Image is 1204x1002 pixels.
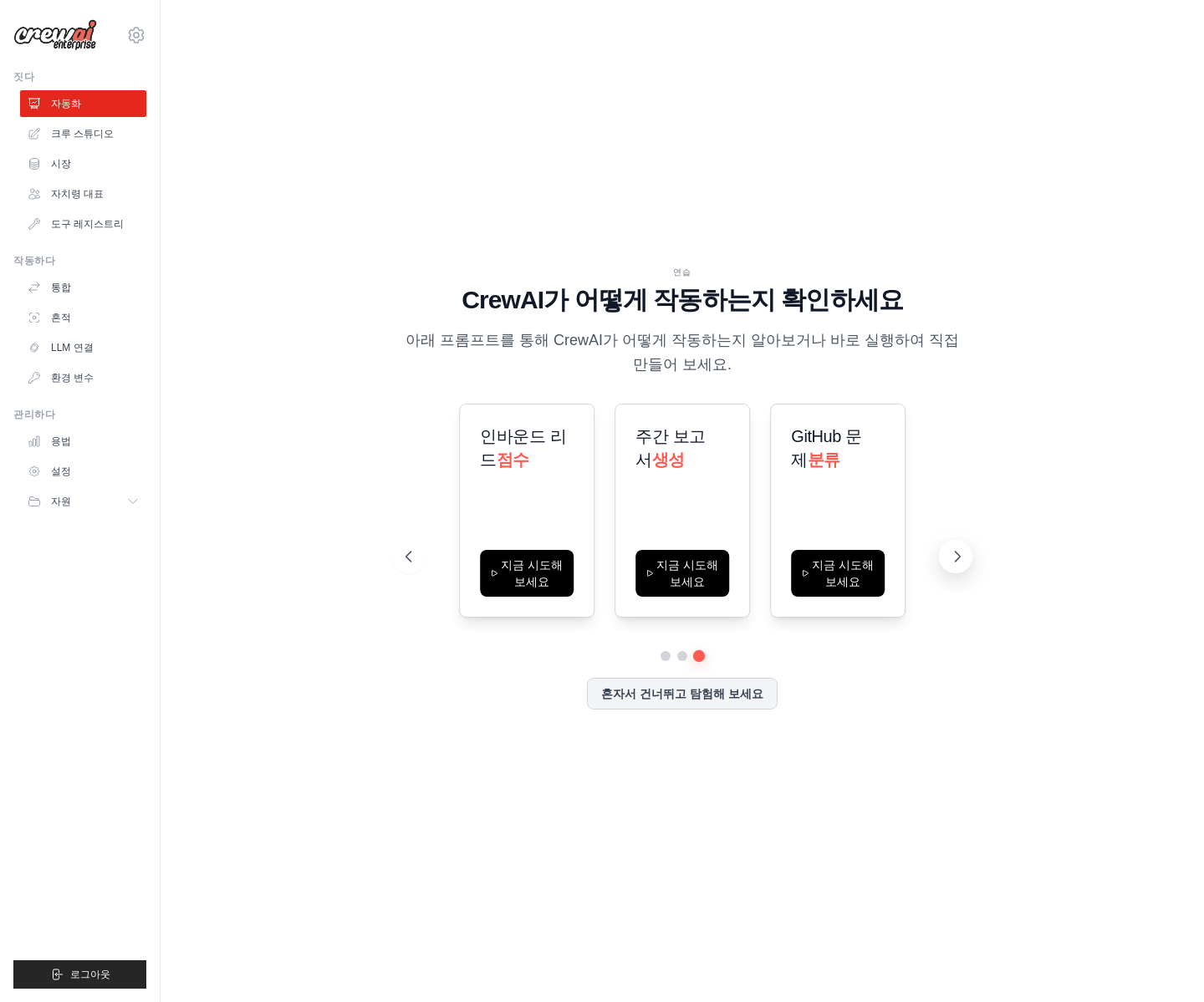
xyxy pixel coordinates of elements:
[462,286,903,313] font: CrewAI가 어떻게 작동하는지 확인하세요
[51,312,71,323] font: 흔적
[20,120,146,147] a: 크루 스튜디오
[656,558,717,588] font: 지금 시도해보세요
[20,304,146,331] a: 흔적
[51,128,114,140] font: 크루 스튜디오
[791,550,885,597] button: 지금 시도해보세요
[13,71,34,83] font: 짓다
[51,158,71,170] font: 시장
[635,550,729,597] button: 지금 시도해보세요
[51,435,71,447] font: 용법
[20,211,146,237] a: 도구 레지스트리
[808,450,840,469] font: 분류
[20,334,146,361] a: LLM 연결
[13,409,55,420] font: 관리하다
[20,150,146,177] a: 시장
[500,558,562,588] font: 지금 시도해보세요
[652,450,685,469] font: 생성
[51,282,71,293] font: 통합
[13,19,97,51] img: 심벌 마크
[20,364,146,391] a: 환경 변수
[1120,922,1204,1002] iframe: 채팅 위젯
[51,342,94,353] font: LLM 연결
[496,450,528,469] font: 점수
[20,488,146,515] button: 자원
[480,427,566,469] font: 인바운드 리드
[20,274,146,301] a: 통합
[51,218,124,230] font: 도구 레지스트리
[51,496,71,507] font: 자원
[51,98,81,109] font: 자동화
[51,372,94,384] font: 환경 변수
[70,969,110,980] font: 로그아웃
[601,687,763,700] font: 혼자서 건너뛰고 탐험해 보세요
[13,255,55,267] font: 작동하다
[51,188,104,200] font: 자치령 대표
[587,678,778,710] button: 혼자서 건너뛰고 탐험해 보세요
[51,465,71,477] font: 설정
[20,428,146,455] a: 용법
[673,267,691,277] font: 연습
[20,458,146,485] a: 설정
[20,90,146,117] a: 자동화
[13,960,146,989] button: 로그아웃
[812,558,874,588] font: 지금 시도해보세요
[406,332,959,373] font: 아래 프롬프트를 통해 CrewAI가 어떻게 작동하는지 알아보거나 바로 실행하여 직접 만들어 보세요.
[635,427,706,469] font: 주간 보고서
[791,427,862,469] font: GitHub 문제
[20,181,146,207] a: 자치령 대표
[480,550,574,597] button: 지금 시도해보세요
